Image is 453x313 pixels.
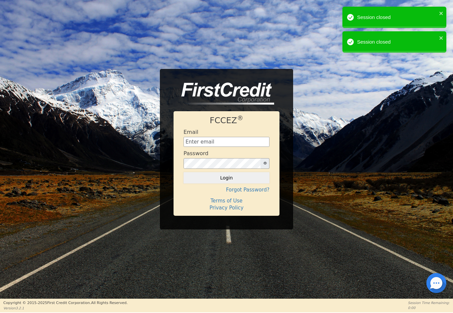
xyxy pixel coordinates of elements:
[184,158,261,169] input: password
[184,116,269,126] h1: FCCEZ
[184,205,269,211] h4: Privacy Policy
[174,83,274,105] img: logo-CMu_cnol.png
[3,306,128,311] p: Version 3.2.1
[357,38,437,46] div: Session closed
[184,198,269,204] h4: Terms of Use
[184,187,269,193] h4: Forgot Password?
[237,115,243,122] sup: ®
[3,300,128,306] p: Copyright © 2015- 2025 First Credit Corporation.
[184,172,269,183] button: Login
[184,129,198,135] h4: Email
[184,137,269,147] input: Enter email
[408,305,450,310] p: 0:00
[439,9,444,17] button: close
[91,301,128,305] span: All Rights Reserved.
[439,34,444,42] button: close
[408,300,450,305] p: Session Time Remaining:
[184,150,209,156] h4: Password
[357,14,437,21] div: Session closed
